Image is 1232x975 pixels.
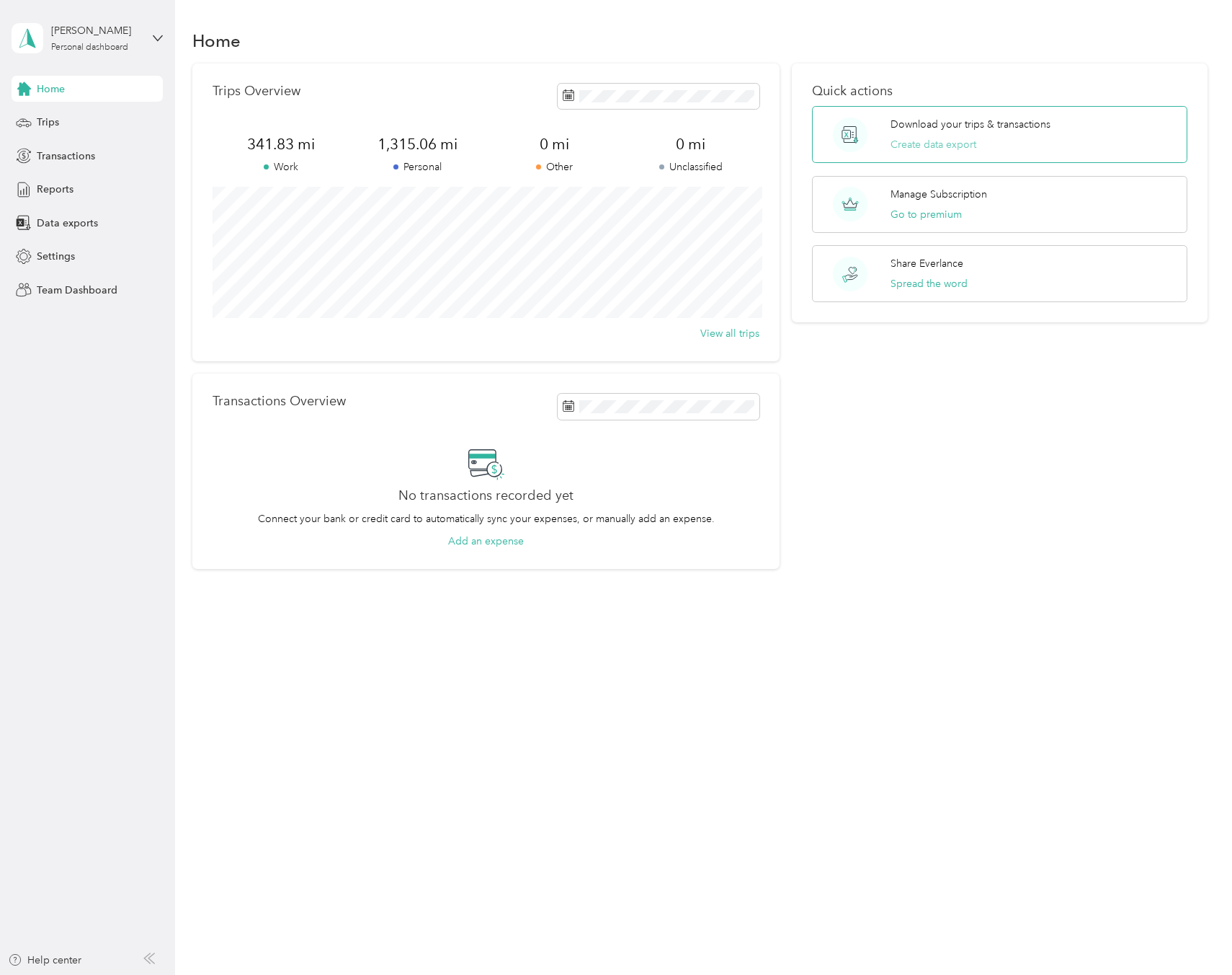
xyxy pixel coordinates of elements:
p: Trips Overview [213,84,300,99]
button: View all trips [700,326,759,341]
span: Home [37,81,65,97]
p: Quick actions [812,84,1187,99]
iframe: Everlance-gr Chat Button Frame [1151,894,1232,975]
p: Download your trips & transactions [890,117,1050,132]
span: 0 mi [486,134,623,154]
span: Transactions [37,149,95,164]
span: Trips [37,115,59,130]
p: Work [213,159,349,175]
span: 0 mi [622,134,759,154]
p: Other [486,159,623,175]
button: Spread the word [890,276,968,291]
p: Manage Subscription [890,187,987,202]
button: Help center [8,953,81,968]
button: Add an expense [448,534,524,549]
span: 341.83 mi [213,134,349,154]
button: Create data export [890,137,976,152]
h2: No transactions recorded yet [398,488,573,503]
p: Unclassified [622,159,759,175]
p: Transactions Overview [213,394,346,409]
p: Share Everlance [890,256,963,271]
div: Personal dashboard [51,43,128,52]
span: Settings [37,249,75,264]
span: Reports [37,182,73,197]
span: Team Dashboard [37,283,117,298]
h1: Home [192,33,241,48]
button: Go to premium [890,207,962,222]
span: 1,315.06 mi [349,134,486,154]
p: Personal [349,159,486,175]
p: Connect your bank or credit card to automatically sync your expenses, or manually add an expense. [258,511,715,526]
div: [PERSON_NAME] [51,23,141,38]
span: Data exports [37,216,98,231]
